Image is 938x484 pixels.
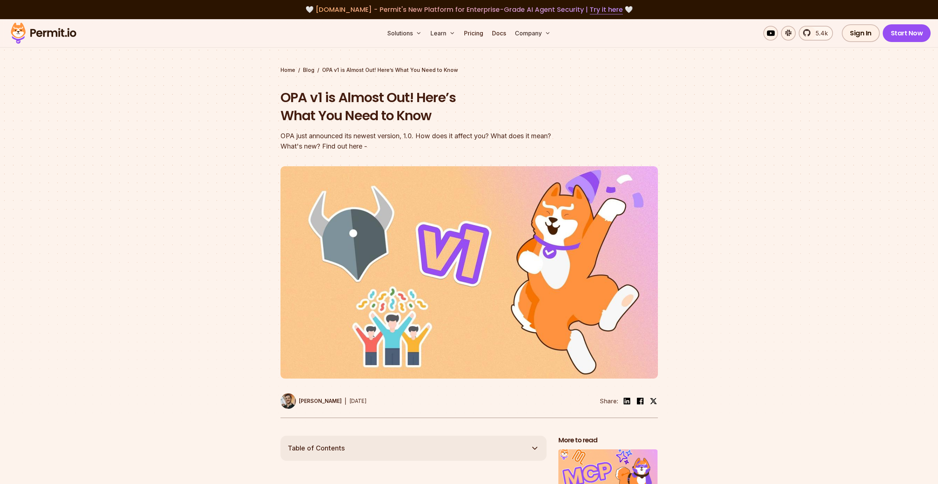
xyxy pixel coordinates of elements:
[280,66,295,74] a: Home
[489,26,509,41] a: Docs
[558,436,658,445] h2: More to read
[461,26,486,41] a: Pricing
[650,397,657,405] img: twitter
[288,443,345,453] span: Table of Contents
[384,26,425,41] button: Solutions
[590,5,623,14] a: Try it here
[299,397,342,405] p: [PERSON_NAME]
[280,436,547,461] button: Table of Contents
[280,131,564,152] div: OPA just announced its newest version, 1.0. How does it affect you? What does it mean? What's new...
[18,4,920,15] div: 🤍 🤍
[512,26,554,41] button: Company
[315,5,623,14] span: [DOMAIN_NAME] - Permit's New Platform for Enterprise-Grade AI Agent Security |
[280,66,658,74] div: / /
[428,26,458,41] button: Learn
[799,26,833,41] a: 5.4k
[623,397,631,405] img: linkedin
[636,397,645,405] img: facebook
[280,393,296,409] img: Daniel Bass
[7,21,80,46] img: Permit logo
[280,166,658,379] img: OPA v1 is Almost Out! Here’s What You Need to Know
[303,66,314,74] a: Blog
[883,24,931,42] a: Start Now
[600,397,618,405] li: Share:
[280,393,342,409] a: [PERSON_NAME]
[349,398,367,404] time: [DATE]
[280,88,564,125] h1: OPA v1 is Almost Out! Here’s What You Need to Know
[842,24,880,42] a: Sign In
[345,397,346,405] div: |
[811,29,828,38] span: 5.4k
